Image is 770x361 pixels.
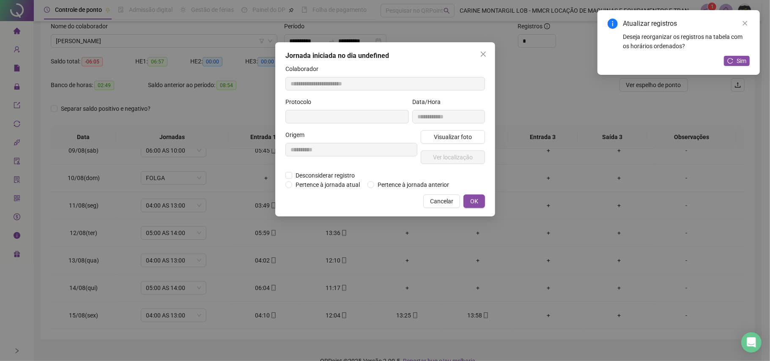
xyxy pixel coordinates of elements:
div: Atualizar registros [623,19,750,29]
button: Ver localização [421,150,485,164]
button: Visualizar foto [421,130,485,144]
span: Pertence à jornada anterior [374,180,452,189]
label: Colaborador [285,64,324,74]
div: Deseja reorganizar os registros na tabela com os horários ordenados? [623,32,750,51]
span: reload [727,58,733,64]
label: Data/Hora [412,97,446,107]
label: Protocolo [285,97,317,107]
span: close [480,51,487,57]
span: Sim [737,56,746,66]
button: Sim [724,56,750,66]
a: Close [740,19,750,28]
button: Cancelar [423,194,460,208]
button: OK [463,194,485,208]
span: Visualizar foto [433,132,471,142]
span: Pertence à jornada atual [292,180,363,189]
span: Cancelar [430,197,453,206]
div: Open Intercom Messenger [741,332,762,353]
button: Close [477,47,490,61]
span: OK [470,197,478,206]
span: info-circle [608,19,618,29]
div: Jornada iniciada no dia undefined [285,51,485,61]
label: Origem [285,130,310,139]
span: close [742,20,748,26]
span: Desconsiderar registro [292,171,358,180]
